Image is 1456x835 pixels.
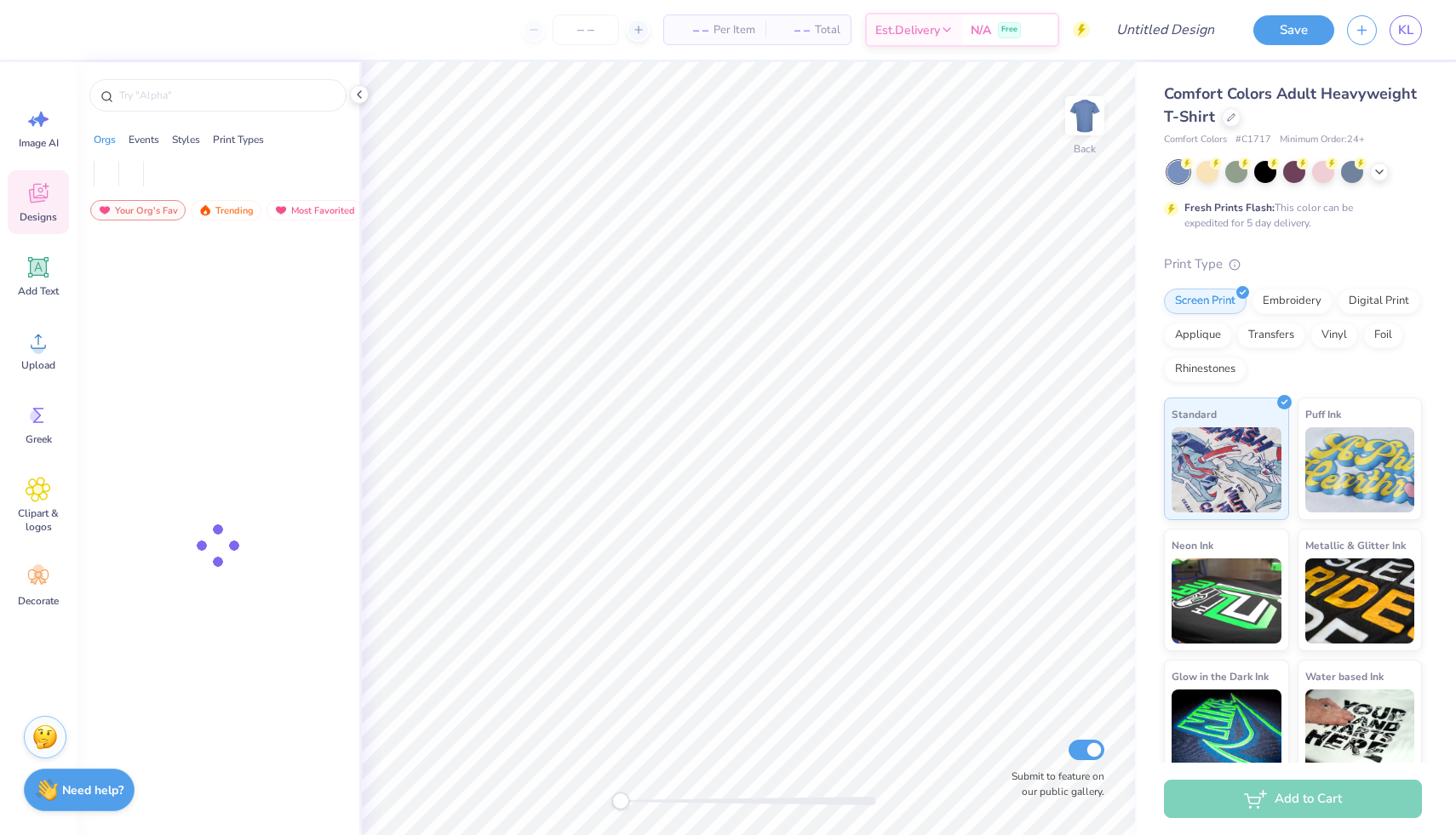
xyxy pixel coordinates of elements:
[21,358,55,372] span: Upload
[612,792,629,809] div: Accessibility label
[1184,201,1275,214] strong: Fresh Prints Flash:
[1172,536,1213,554] span: Neon Ink
[1172,667,1269,685] span: Glow in the Dark Ink
[1363,323,1403,348] div: Foil
[1164,255,1422,274] div: Print Type
[1305,558,1415,643] img: Metallic & Glitter Ink
[1390,15,1422,45] a: KL
[1164,83,1417,127] span: Comfort Colors Adult Heavyweight T-Shirt
[213,132,264,147] div: Print Types
[1235,133,1271,147] span: # C1717
[1305,689,1415,775] img: Water based Ink
[1164,289,1247,314] div: Screen Print
[553,14,619,45] input: – –
[1305,536,1406,554] span: Metallic & Glitter Ink
[62,782,123,798] strong: Need help?
[674,21,708,39] span: – –
[971,21,991,39] span: N/A
[1253,15,1334,45] button: Save
[1103,13,1228,47] input: Untitled Design
[172,132,200,147] div: Styles
[129,132,159,147] div: Events
[1172,427,1281,512] img: Standard
[776,21,810,39] span: – –
[18,594,59,608] span: Decorate
[1002,769,1104,799] label: Submit to feature on our public gallery.
[714,21,755,39] span: Per Item
[94,132,116,147] div: Orgs
[875,21,940,39] span: Est. Delivery
[10,506,66,534] span: Clipart & logos
[18,284,59,298] span: Add Text
[1252,289,1333,314] div: Embroidery
[1338,289,1420,314] div: Digital Print
[90,200,186,220] div: Your Org's Fav
[1310,323,1358,348] div: Vinyl
[267,200,363,220] div: Most Favorited
[1184,200,1394,231] div: This color can be expedited for 5 day delivery.
[815,21,840,39] span: Total
[191,200,261,220] div: Trending
[1172,689,1281,775] img: Glow in the Dark Ink
[1237,323,1305,348] div: Transfers
[1398,20,1413,40] span: KL
[1172,405,1217,423] span: Standard
[26,432,52,446] span: Greek
[1164,133,1227,147] span: Comfort Colors
[198,204,212,216] img: trending.gif
[20,210,57,224] span: Designs
[19,136,59,150] span: Image AI
[98,204,112,216] img: most_fav.gif
[1280,133,1365,147] span: Minimum Order: 24 +
[118,87,335,104] input: Try "Alpha"
[1074,141,1096,157] div: Back
[1305,427,1415,512] img: Puff Ink
[274,204,288,216] img: most_fav.gif
[1068,99,1102,133] img: Back
[1172,558,1281,643] img: Neon Ink
[1001,24,1017,36] span: Free
[1164,323,1232,348] div: Applique
[1305,405,1341,423] span: Puff Ink
[1164,357,1247,382] div: Rhinestones
[1305,667,1384,685] span: Water based Ink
